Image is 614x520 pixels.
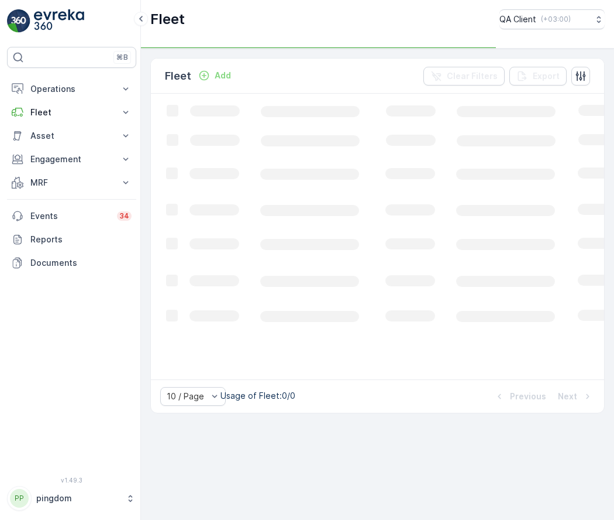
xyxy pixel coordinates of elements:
[30,130,113,142] p: Asset
[30,234,132,245] p: Reports
[447,70,498,82] p: Clear Filters
[499,9,605,29] button: QA Client(+03:00)
[492,389,547,403] button: Previous
[7,171,136,194] button: MRF
[10,489,29,508] div: PP
[36,492,120,504] p: pingdom
[194,69,236,83] button: Add
[116,53,128,62] p: ⌘B
[7,477,136,484] span: v 1.49.3
[30,210,110,222] p: Events
[7,486,136,511] button: PPpingdom
[499,13,536,25] p: QA Client
[423,67,505,85] button: Clear Filters
[7,228,136,251] a: Reports
[30,153,113,165] p: Engagement
[7,77,136,101] button: Operations
[30,83,113,95] p: Operations
[215,70,231,81] p: Add
[7,101,136,124] button: Fleet
[30,177,113,189] p: MRF
[7,9,30,33] img: logo
[119,211,129,221] p: 34
[7,124,136,148] button: Asset
[533,70,560,82] p: Export
[558,391,577,402] p: Next
[557,389,595,403] button: Next
[509,67,567,85] button: Export
[7,148,136,171] button: Engagement
[7,204,136,228] a: Events34
[34,9,84,33] img: logo_light-DOdMpM7g.png
[30,257,132,269] p: Documents
[150,10,185,29] p: Fleet
[165,68,191,84] p: Fleet
[7,251,136,275] a: Documents
[220,390,295,402] p: Usage of Fleet : 0/0
[510,391,546,402] p: Previous
[30,107,113,118] p: Fleet
[541,15,571,24] p: ( +03:00 )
